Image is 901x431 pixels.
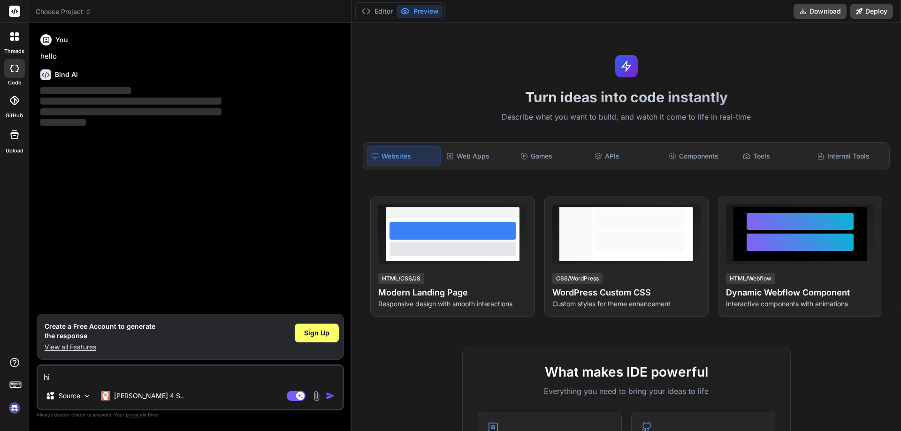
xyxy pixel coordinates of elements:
span: Sign Up [304,328,329,338]
h1: Turn ideas into code instantly [357,89,895,106]
img: Claude 4 Sonnet [101,391,110,401]
p: Source [59,391,80,401]
button: Deploy [850,4,893,19]
span: ‌ [40,119,86,126]
div: HTML/CSS/JS [378,273,424,284]
p: Custom styles for theme enhancement [552,299,701,309]
p: Everything you need to bring your ideas to life [478,386,775,397]
label: code [8,79,21,87]
label: GitHub [6,112,23,120]
h1: Create a Free Account to generate the response [45,322,155,340]
button: Download [794,4,847,19]
img: Pick Models [83,392,91,400]
p: Always double-check its answers. Your in Bind [37,410,344,419]
p: hello [40,51,342,62]
h4: Dynamic Webflow Component [726,286,874,299]
p: Interactive components with animations [726,299,874,309]
div: Internal Tools [813,146,886,166]
div: Games [517,146,589,166]
div: HTML/Webflow [726,273,775,284]
div: Tools [739,146,811,166]
span: ‌ [40,98,221,105]
div: Web Apps [443,146,515,166]
img: attachment [311,391,322,401]
span: ‌ [40,87,131,94]
p: View all Features [45,342,155,352]
h6: You [55,35,68,45]
div: Websites [367,146,440,166]
h2: What makes IDE powerful [478,362,775,382]
span: privacy [126,412,143,417]
button: Editor [358,5,397,18]
h4: Modern Landing Page [378,286,527,299]
label: threads [4,47,24,55]
h4: WordPress Custom CSS [552,286,701,299]
span: ‌ [40,108,221,115]
img: icon [326,391,335,401]
div: Components [665,146,737,166]
div: CSS/WordPress [552,273,603,284]
span: Choose Project [36,7,92,16]
label: Upload [6,147,23,155]
textarea: hi [38,366,343,383]
button: Preview [397,5,443,18]
div: APIs [591,146,663,166]
p: Describe what you want to build, and watch it come to life in real-time [357,111,895,123]
p: Responsive design with smooth interactions [378,299,527,309]
h6: Bind AI [55,70,78,79]
p: [PERSON_NAME] 4 S.. [114,391,184,401]
img: signin [7,400,23,416]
